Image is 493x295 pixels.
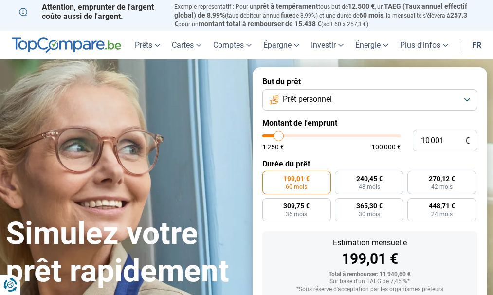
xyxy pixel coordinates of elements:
span: 48 mois [359,184,380,190]
div: Sur base d'un TAEG de 7,45 %* [270,278,470,285]
span: 199,01 € [283,175,310,182]
div: Total à rembourser: 11 940,60 € [270,271,470,278]
span: montant total à rembourser de 15.438 € [199,20,321,28]
label: Durée du prêt [262,159,478,168]
p: Attention, emprunter de l'argent coûte aussi de l'argent. [19,2,163,21]
span: 60 mois [286,184,307,190]
a: Investir [305,31,349,59]
a: Comptes [207,31,257,59]
button: Prêt personnel [262,89,478,111]
img: TopCompare [12,37,121,53]
span: 60 mois [359,11,383,19]
label: But du prêt [262,77,478,86]
span: 100 000 € [371,144,401,150]
span: 448,71 € [429,203,455,209]
a: Épargne [257,31,305,59]
span: € [465,137,470,145]
span: 1 250 € [262,144,284,150]
span: 365,30 € [356,203,383,209]
span: 240,45 € [356,175,383,182]
div: *Sous réserve d'acceptation par les organismes prêteurs [270,286,470,293]
div: 199,01 € [270,252,470,266]
span: Prêt personnel [283,94,332,105]
a: fr [466,31,487,59]
span: TAEG (Taux annuel effectif global) de 8,99% [174,2,467,19]
a: Énergie [349,31,394,59]
span: 36 mois [286,211,307,217]
a: Cartes [166,31,207,59]
h1: Simulez votre prêt rapidement [6,215,241,290]
span: fixe [281,11,292,19]
a: Plus d'infos [394,31,454,59]
span: prêt à tempérament [256,2,318,10]
span: 309,75 € [283,203,310,209]
span: 24 mois [431,211,453,217]
span: 257,3 € [174,11,467,28]
label: Montant de l'emprunt [262,118,478,128]
p: Exemple représentatif : Pour un tous but de , un (taux débiteur annuel de 8,99%) et une durée de ... [174,2,474,28]
span: 270,12 € [429,175,455,182]
span: 12.500 € [348,2,375,10]
span: 42 mois [431,184,453,190]
span: 30 mois [359,211,380,217]
div: Estimation mensuelle [270,239,470,247]
a: Prêts [129,31,166,59]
